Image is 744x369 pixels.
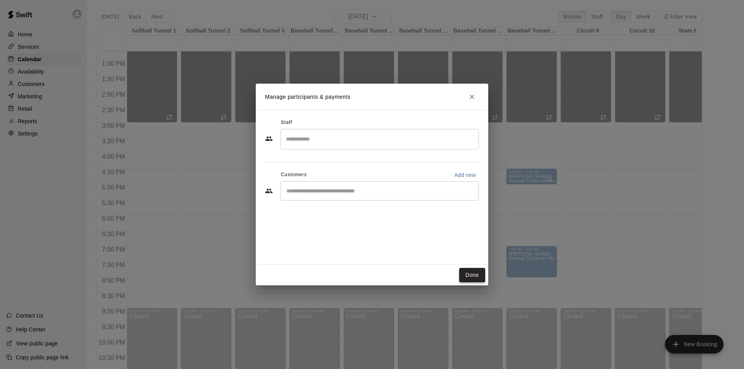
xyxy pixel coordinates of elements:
[265,93,351,101] p: Manage participants & payments
[281,181,479,201] div: Start typing to search customers...
[265,135,273,142] svg: Staff
[281,117,292,129] span: Staff
[451,169,479,181] button: Add new
[281,169,307,181] span: Customers
[265,187,273,195] svg: Customers
[281,129,479,149] div: Search staff
[454,171,476,179] p: Add new
[465,90,479,104] button: Close
[459,268,485,282] button: Done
